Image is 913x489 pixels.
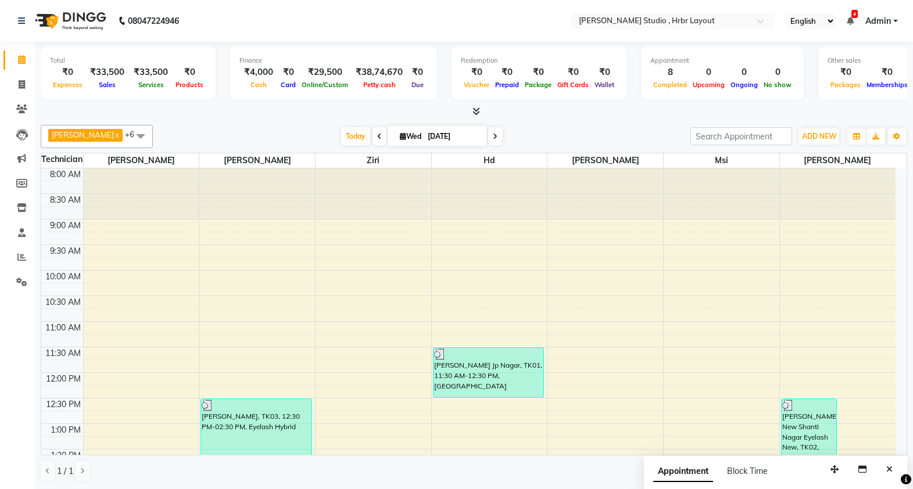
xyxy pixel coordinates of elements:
b: 08047224946 [128,5,179,37]
span: Due [409,81,427,89]
span: Hd [432,153,547,168]
div: ₹0 [522,66,554,79]
div: 12:30 PM [44,398,83,411]
span: Card [278,81,299,89]
div: Finance [239,56,428,66]
span: Gift Cards [554,81,592,89]
div: ₹0 [461,66,492,79]
div: ₹4,000 [239,66,278,79]
div: 12:00 PM [44,373,83,385]
div: 1:00 PM [48,424,83,436]
span: [PERSON_NAME] [780,153,896,168]
button: ADD NEW [799,128,839,145]
div: 11:00 AM [43,322,83,334]
span: Wallet [592,81,617,89]
img: logo [30,5,109,37]
span: Products [173,81,206,89]
span: Ziri [316,153,431,168]
span: No show [761,81,794,89]
div: 0 [728,66,761,79]
div: 9:00 AM [48,220,83,232]
span: Expenses [50,81,85,89]
span: Cash [248,81,270,89]
span: Wed [397,132,424,141]
div: ₹33,500 [129,66,173,79]
div: ₹0 [828,66,864,79]
span: [PERSON_NAME] [199,153,315,168]
span: 1 / 1 [57,465,73,477]
div: 1:30 PM [48,450,83,462]
span: Online/Custom [299,81,351,89]
div: Technician [41,153,83,166]
div: ₹0 [50,66,85,79]
div: ₹0 [554,66,592,79]
span: Sales [96,81,119,89]
input: 2025-09-03 [424,128,482,145]
div: ₹38,74,670 [351,66,407,79]
a: x [114,130,119,139]
span: Today [341,127,370,145]
a: 4 [847,16,854,26]
div: ₹29,500 [299,66,351,79]
div: [PERSON_NAME] Jp Nagar, TK01, 11:30 AM-12:30 PM, [GEOGRAPHIC_DATA] [434,348,544,397]
div: Total [50,56,206,66]
span: [PERSON_NAME] [547,153,663,168]
div: Redemption [461,56,617,66]
span: +6 [125,130,143,139]
button: Close [881,461,898,479]
div: 8 [650,66,690,79]
div: 10:30 AM [43,296,83,308]
div: 10:00 AM [43,271,83,283]
span: Package [522,81,554,89]
span: Prepaid [492,81,522,89]
div: ₹33,500 [85,66,129,79]
span: ADD NEW [802,132,836,141]
span: Services [135,81,167,89]
div: ₹0 [492,66,522,79]
span: Voucher [461,81,492,89]
span: Upcoming [690,81,728,89]
div: Appointment [650,56,794,66]
div: ₹0 [173,66,206,79]
div: 8:30 AM [48,194,83,206]
span: Msi [664,153,779,168]
input: Search Appointment [690,127,792,145]
span: Memberships [864,81,911,89]
div: ₹0 [864,66,911,79]
span: [PERSON_NAME] [52,130,114,139]
span: [PERSON_NAME] [84,153,199,168]
div: 11:30 AM [43,347,83,359]
span: Admin [865,15,891,27]
span: Block Time [727,466,768,476]
span: Completed [650,81,690,89]
span: Packages [828,81,864,89]
div: ₹0 [278,66,299,79]
span: 4 [851,10,858,18]
div: ₹0 [592,66,617,79]
div: 9:30 AM [48,245,83,257]
div: 0 [761,66,794,79]
span: Petty cash [360,81,399,89]
div: 0 [690,66,728,79]
span: Appointment [653,461,713,482]
span: Ongoing [728,81,761,89]
div: ₹0 [407,66,428,79]
div: 8:00 AM [48,168,83,181]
